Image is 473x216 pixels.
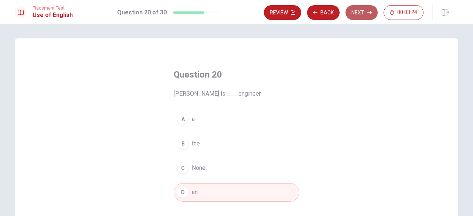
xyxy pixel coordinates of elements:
div: A [177,113,189,125]
span: 00:03:24 [397,10,417,16]
div: D [177,186,189,198]
button: 00:03:24 [384,5,423,20]
button: Aa [174,110,299,128]
span: an [192,188,198,197]
span: None [192,164,205,172]
span: [PERSON_NAME] is ___ engineer. [174,89,299,98]
button: Back [307,5,340,20]
span: a [192,115,195,124]
span: Placement Test [33,6,73,11]
button: CNone [174,159,299,177]
h1: Question 20 of 30 [117,8,167,17]
button: Review [264,5,301,20]
span: the [192,139,200,148]
button: Bthe [174,134,299,153]
button: Next [346,5,378,20]
div: C [177,162,189,174]
h4: Question 20 [174,69,299,80]
button: Dan [174,183,299,202]
div: B [177,138,189,150]
h1: Use of English [33,11,73,20]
